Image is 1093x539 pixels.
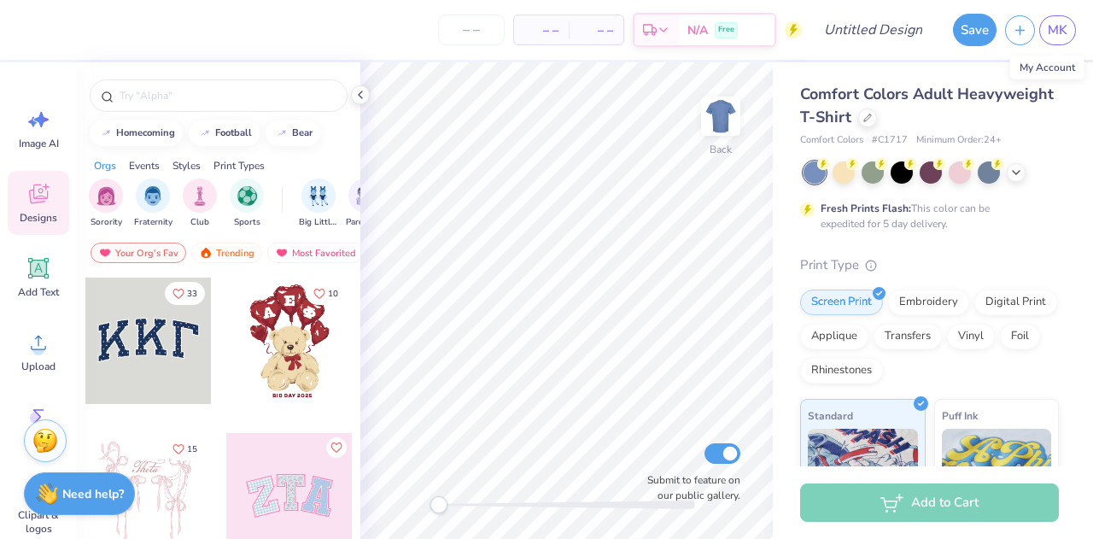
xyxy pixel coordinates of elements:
[299,179,338,229] button: filter button
[800,84,1054,127] span: Comfort Colors Adult Heavyweight T-Shirt
[638,472,740,503] label: Submit to feature on our public gallery.
[974,290,1057,315] div: Digital Print
[187,445,197,454] span: 15
[942,429,1052,514] img: Puff Ink
[346,179,385,229] div: filter for Parent's Weekend
[292,128,313,138] div: bear
[183,179,217,229] div: filter for Club
[198,128,212,138] img: trend_line.gif
[800,358,883,384] div: Rhinestones
[18,285,59,299] span: Add Text
[275,128,289,138] img: trend_line.gif
[116,128,175,138] div: homecoming
[916,133,1002,148] span: Minimum Order: 24 +
[947,324,995,349] div: Vinyl
[91,216,122,229] span: Sorority
[187,290,197,298] span: 33
[98,247,112,259] img: most_fav.gif
[199,247,213,259] img: trending.gif
[134,179,172,229] button: filter button
[872,133,908,148] span: # C1717
[89,179,123,229] div: filter for Sorority
[213,158,265,173] div: Print Types
[230,179,264,229] div: filter for Sports
[183,179,217,229] button: filter button
[189,120,260,146] button: football
[718,24,734,36] span: Free
[306,282,346,305] button: Like
[438,15,505,45] input: – –
[190,216,209,229] span: Club
[172,158,201,173] div: Styles
[90,120,183,146] button: homecoming
[888,290,969,315] div: Embroidery
[810,13,936,47] input: Untitled Design
[191,243,262,263] div: Trending
[1048,21,1067,40] span: MK
[134,179,172,229] div: filter for Fraternity
[165,437,205,460] button: Like
[91,243,186,263] div: Your Org's Fav
[266,120,320,146] button: bear
[346,216,385,229] span: Parent's Weekend
[328,290,338,298] span: 10
[267,243,364,263] div: Most Favorited
[134,216,172,229] span: Fraternity
[808,429,918,514] img: Standard
[89,179,123,229] button: filter button
[215,128,252,138] div: football
[942,407,978,425] span: Puff Ink
[10,508,67,536] span: Clipart & logos
[143,186,162,206] img: Fraternity Image
[808,407,853,425] span: Standard
[800,133,863,148] span: Comfort Colors
[687,21,708,39] span: N/A
[309,186,328,206] img: Big Little Reveal Image
[579,21,613,39] span: – –
[299,179,338,229] div: filter for Big Little Reveal
[299,216,338,229] span: Big Little Reveal
[800,290,883,315] div: Screen Print
[19,137,59,150] span: Image AI
[99,128,113,138] img: trend_line.gif
[237,186,257,206] img: Sports Image
[1000,324,1040,349] div: Foil
[821,202,911,215] strong: Fresh Prints Flash:
[62,486,124,502] strong: Need help?
[953,14,997,46] button: Save
[20,211,57,225] span: Designs
[21,360,56,373] span: Upload
[704,99,738,133] img: Back
[118,87,336,104] input: Try "Alpha"
[129,158,160,173] div: Events
[800,255,1059,275] div: Print Type
[1039,15,1076,45] a: MK
[94,158,116,173] div: Orgs
[874,324,942,349] div: Transfers
[524,21,558,39] span: – –
[275,247,289,259] img: most_fav.gif
[165,282,205,305] button: Like
[346,179,385,229] button: filter button
[234,216,260,229] span: Sports
[96,186,116,206] img: Sorority Image
[821,201,1031,231] div: This color can be expedited for 5 day delivery.
[1010,56,1084,79] div: My Account
[230,179,264,229] button: filter button
[326,437,347,458] button: Like
[800,324,868,349] div: Applique
[430,496,447,513] div: Accessibility label
[710,142,732,157] div: Back
[356,186,376,206] img: Parent's Weekend Image
[190,186,209,206] img: Club Image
